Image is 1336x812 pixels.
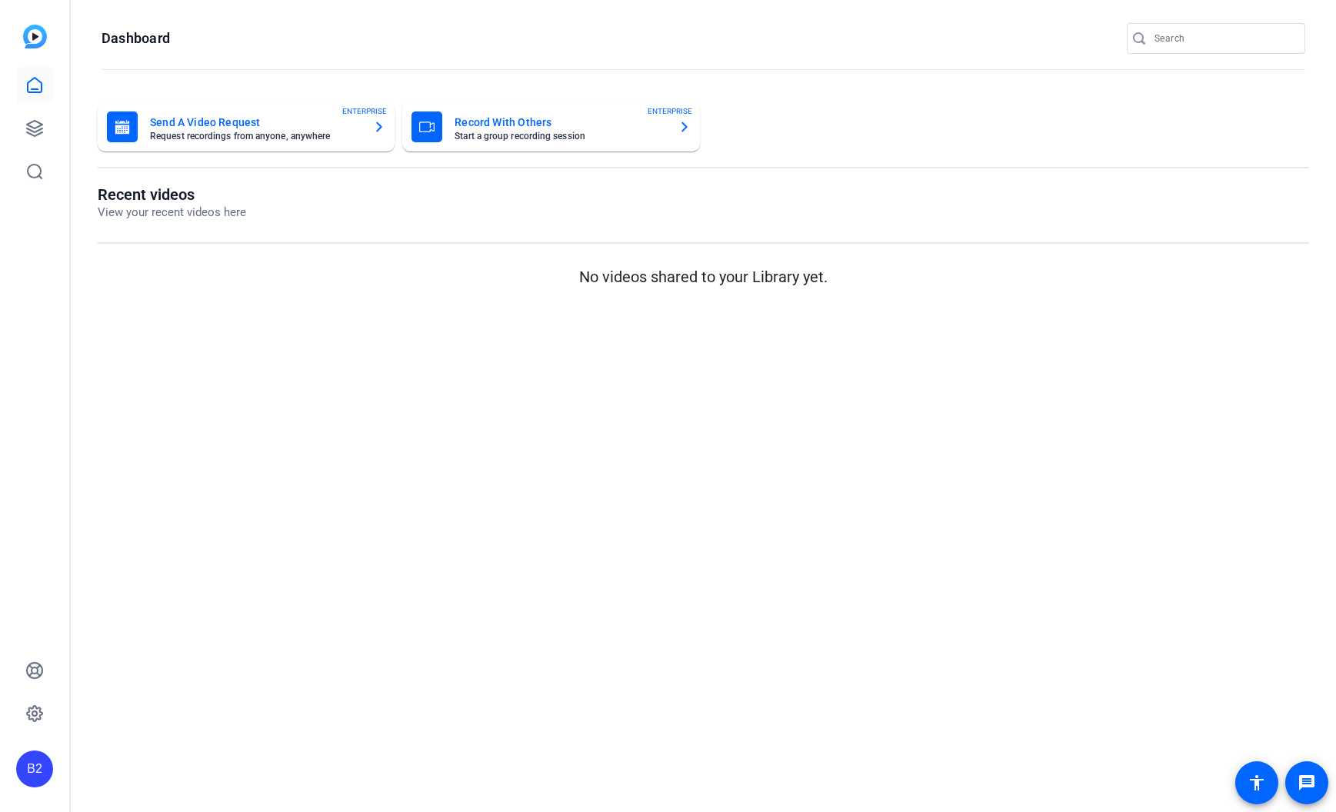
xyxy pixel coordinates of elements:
h1: Recent videos [98,185,246,204]
mat-card-subtitle: Start a group recording session [455,131,665,141]
span: ENTERPRISE [342,105,387,117]
mat-icon: message [1298,774,1316,792]
mat-icon: accessibility [1248,774,1266,792]
p: View your recent videos here [98,204,246,221]
p: No videos shared to your Library yet. [98,265,1309,288]
img: blue-gradient.svg [23,25,47,48]
span: ENTERPRISE [648,105,692,117]
div: B2 [16,750,53,787]
mat-card-subtitle: Request recordings from anyone, anywhere [150,131,361,141]
input: Search [1154,29,1293,48]
h1: Dashboard [102,29,170,48]
button: Send A Video RequestRequest recordings from anyone, anywhereENTERPRISE [98,102,395,151]
button: Record With OthersStart a group recording sessionENTERPRISE [402,102,699,151]
mat-card-title: Record With Others [455,113,665,131]
mat-card-title: Send A Video Request [150,113,361,131]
